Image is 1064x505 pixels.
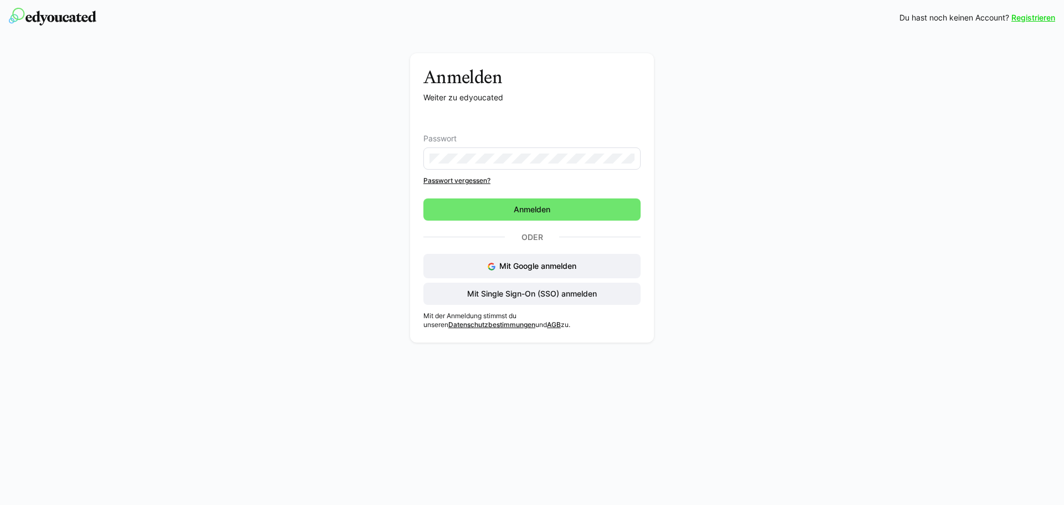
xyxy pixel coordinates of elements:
[423,312,641,329] p: Mit der Anmeldung stimmst du unseren und zu.
[423,283,641,305] button: Mit Single Sign-On (SSO) anmelden
[512,204,552,215] span: Anmelden
[423,134,457,143] span: Passwort
[1011,12,1055,23] a: Registrieren
[499,261,576,271] span: Mit Google anmelden
[448,320,535,329] a: Datenschutzbestimmungen
[899,12,1009,23] span: Du hast noch keinen Account?
[423,198,641,221] button: Anmelden
[9,8,96,25] img: edyoucated
[423,67,641,88] h3: Anmelden
[423,176,641,185] a: Passwort vergessen?
[465,288,598,299] span: Mit Single Sign-On (SSO) anmelden
[423,92,641,103] p: Weiter zu edyoucated
[423,254,641,278] button: Mit Google anmelden
[547,320,561,329] a: AGB
[505,229,559,245] p: Oder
